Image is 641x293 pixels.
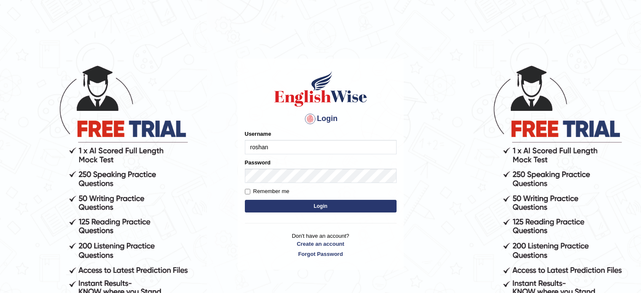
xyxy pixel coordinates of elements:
input: Remember me [245,189,250,194]
a: Forgot Password [245,250,397,258]
a: Create an account [245,240,397,248]
p: Don't have an account? [245,232,397,258]
label: Remember me [245,187,290,196]
button: Login [245,200,397,212]
h4: Login [245,112,397,126]
img: Logo of English Wise sign in for intelligent practice with AI [273,70,369,108]
label: Password [245,159,271,167]
label: Username [245,130,271,138]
